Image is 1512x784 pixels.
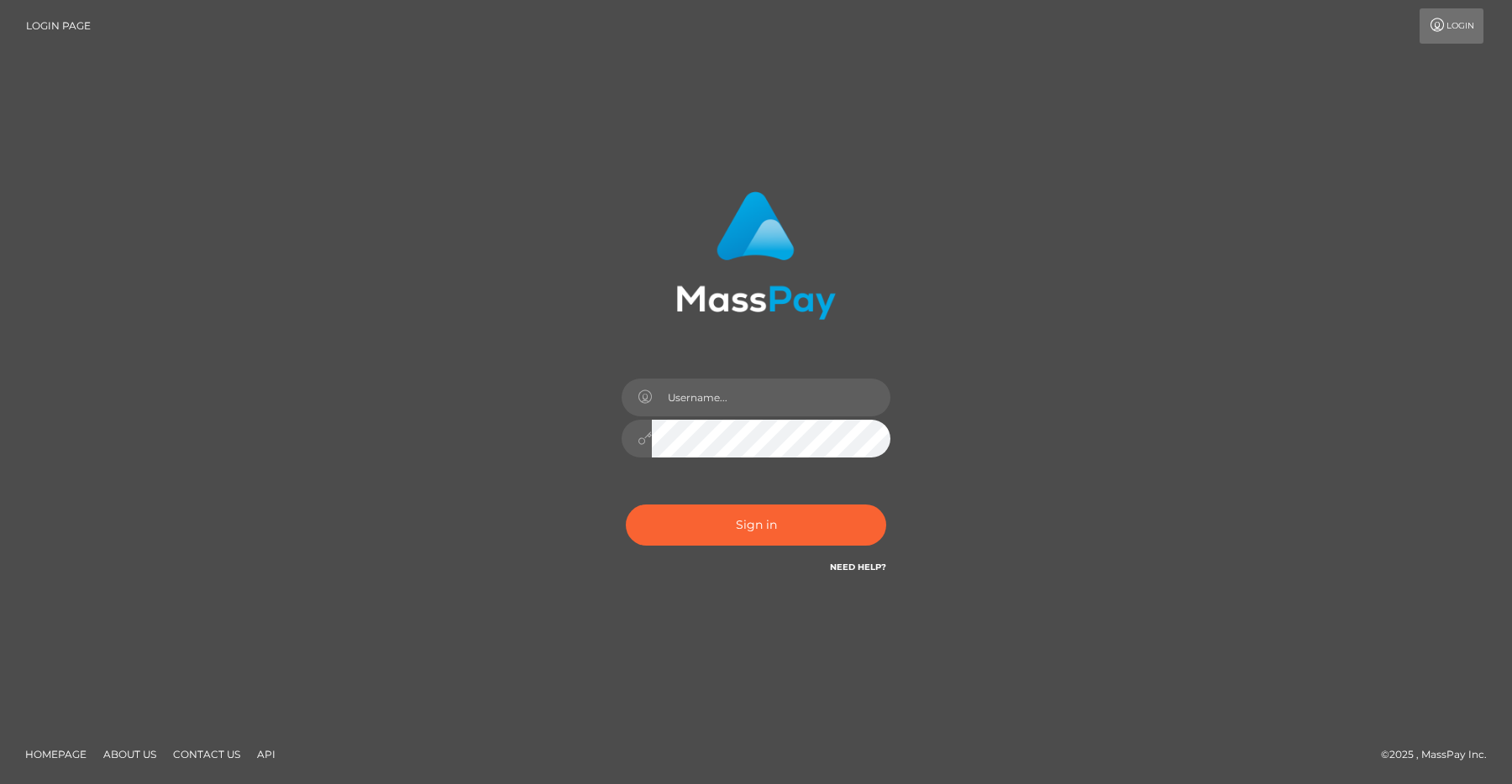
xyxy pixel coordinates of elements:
button: Sign in [626,504,886,546]
input: Username... [652,379,890,416]
img: MassPay Login [676,191,836,320]
a: API [250,741,282,767]
a: Login [1420,8,1483,44]
div: © 2025 , MassPay Inc. [1381,745,1499,764]
a: Contact Us [166,741,247,767]
a: About Us [97,741,163,767]
a: Need Help? [830,562,886,572]
a: Homepage [18,741,93,767]
a: Login Page [26,8,91,44]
